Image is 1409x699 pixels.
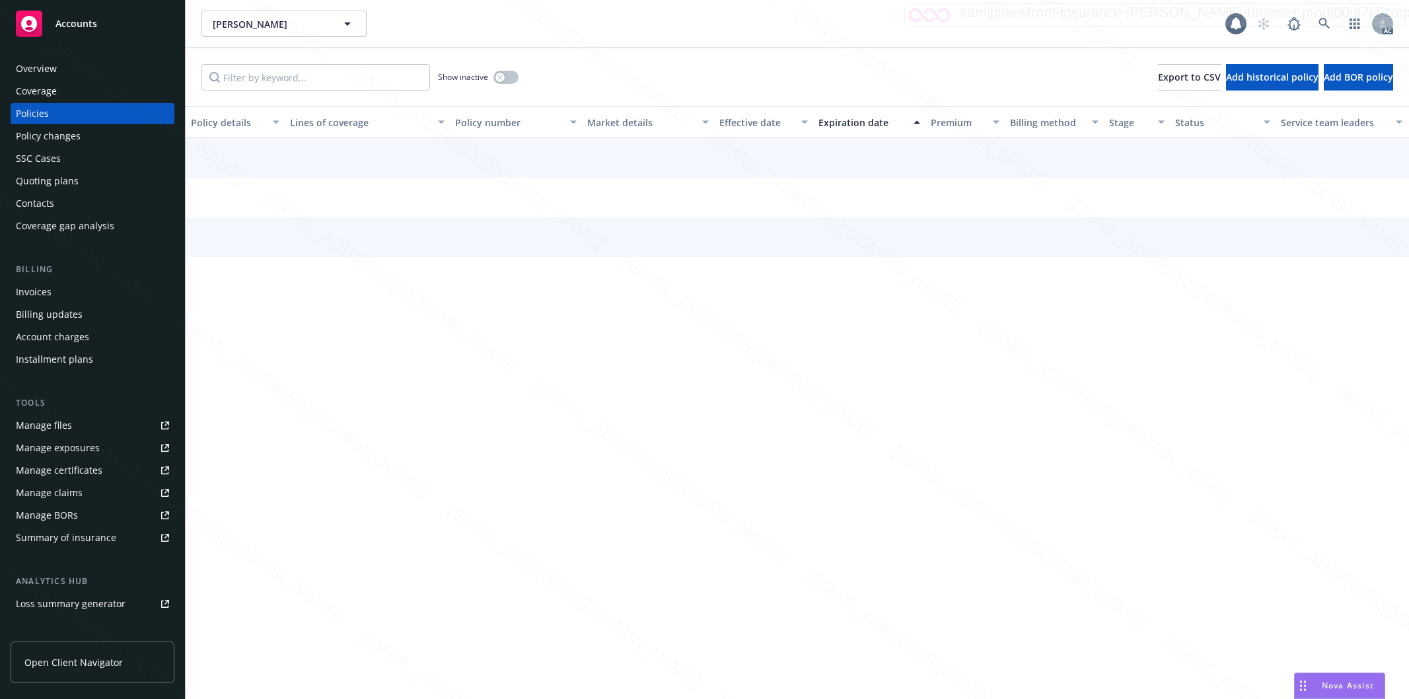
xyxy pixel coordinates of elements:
div: Overview [16,58,57,79]
span: Add BOR policy [1324,71,1393,83]
div: Expiration date [818,116,906,129]
div: Billing method [1010,116,1084,129]
a: Loss summary generator [11,593,174,614]
span: [PERSON_NAME] [213,17,327,31]
a: Manage BORs [11,505,174,526]
div: Stage [1109,116,1150,129]
input: Filter by keyword... [201,64,430,91]
a: Switch app [1342,11,1368,37]
a: Coverage [11,81,174,102]
button: [PERSON_NAME] [201,11,367,37]
span: Accounts [55,18,97,29]
span: Export to CSV [1158,71,1221,83]
button: Status [1170,106,1276,138]
div: Policy details [191,116,265,129]
span: Add historical policy [1226,71,1319,83]
div: Summary of insurance [16,527,116,548]
span: Nova Assist [1322,680,1374,691]
div: Invoices [16,281,52,303]
div: Effective date [719,116,793,129]
a: Summary of insurance [11,527,174,548]
div: Service team leaders [1281,116,1388,129]
div: Tools [11,396,174,410]
div: Analytics hub [11,575,174,588]
a: Policy changes [11,126,174,147]
div: Coverage [16,81,57,102]
button: Market details [582,106,714,138]
div: Policy number [455,116,562,129]
a: Report a Bug [1281,11,1307,37]
div: Lines of coverage [290,116,430,129]
button: Add BOR policy [1324,64,1393,91]
button: Policy details [186,106,285,138]
div: Drag to move [1295,673,1311,698]
div: Market details [587,116,694,129]
a: Overview [11,58,174,79]
span: Open Client Navigator [24,655,123,669]
div: Billing updates [16,304,83,325]
div: Quoting plans [16,170,79,192]
div: Status [1175,116,1256,129]
button: Expiration date [813,106,925,138]
a: Account charges [11,326,174,348]
a: Invoices [11,281,174,303]
div: Account charges [16,326,89,348]
button: Add historical policy [1226,64,1319,91]
a: Manage files [11,415,174,436]
a: Coverage gap analysis [11,215,174,237]
a: Manage exposures [11,437,174,459]
div: Policy changes [16,126,81,147]
div: SSC Cases [16,148,61,169]
button: Policy number [450,106,582,138]
div: Manage files [16,415,72,436]
button: Effective date [714,106,813,138]
div: Premium [931,116,985,129]
div: Installment plans [16,349,93,370]
button: Export to CSV [1158,64,1221,91]
a: Contacts [11,193,174,214]
a: Quoting plans [11,170,174,192]
a: Start snowing [1250,11,1277,37]
button: Premium [925,106,1005,138]
a: Search [1311,11,1338,37]
button: Nova Assist [1294,673,1385,699]
a: Policies [11,103,174,124]
a: SSC Cases [11,148,174,169]
a: Installment plans [11,349,174,370]
div: Manage exposures [16,437,100,459]
div: Manage certificates [16,460,102,481]
div: Contacts [16,193,54,214]
div: Policies [16,103,49,124]
div: Coverage gap analysis [16,215,114,237]
button: Stage [1104,106,1170,138]
span: Show inactive [438,71,488,83]
div: Loss summary generator [16,593,126,614]
a: Manage certificates [11,460,174,481]
button: Service team leaders [1276,106,1408,138]
button: Lines of coverage [285,106,450,138]
a: Billing updates [11,304,174,325]
div: Manage BORs [16,505,78,526]
a: Accounts [11,5,174,42]
div: Manage claims [16,482,83,503]
button: Billing method [1005,106,1104,138]
div: Billing [11,263,174,276]
a: Manage claims [11,482,174,503]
